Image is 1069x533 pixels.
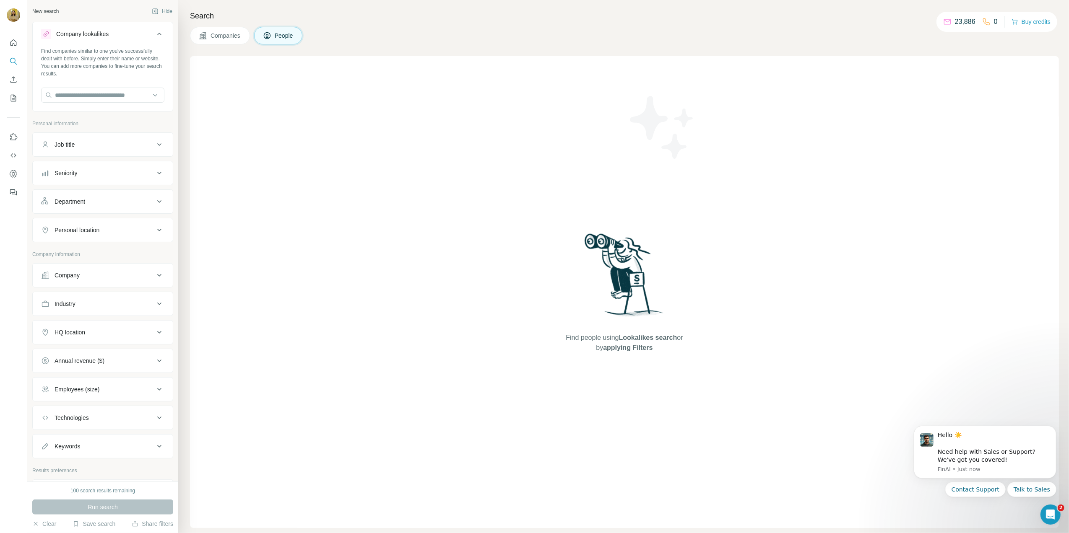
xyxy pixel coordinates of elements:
div: Industry [55,300,75,308]
button: Hide [146,5,178,18]
span: applying Filters [603,344,653,351]
p: 23,886 [955,17,975,27]
div: Keywords [55,442,80,450]
button: Personal location [33,220,173,240]
p: Results preferences [32,467,173,474]
p: Personal information [32,120,173,127]
div: Personal location [55,226,99,234]
img: Surfe Illustration - Stars [624,90,700,165]
button: Share filters [132,520,173,528]
button: Job title [33,135,173,155]
iframe: Intercom notifications message [901,415,1069,529]
img: Surfe Illustration - Woman searching with binoculars [581,231,668,325]
button: HQ location [33,322,173,342]
p: Company information [32,251,173,258]
div: Company lookalikes [56,30,109,38]
p: 0 [994,17,998,27]
img: Avatar [7,8,20,22]
button: Company [33,265,173,285]
button: Department [33,191,173,212]
div: Find companies similar to one you've successfully dealt with before. Simply enter their name or w... [41,47,164,78]
button: Clear [32,520,56,528]
h4: Search [190,10,1059,22]
button: Quick start [7,35,20,50]
span: 2 [1058,505,1064,511]
div: HQ location [55,328,85,336]
div: Seniority [55,169,77,177]
span: Find people using or by [557,333,692,353]
span: People [275,31,294,40]
button: Buy credits [1012,16,1051,28]
button: Use Surfe API [7,148,20,163]
div: Annual revenue ($) [55,357,104,365]
button: Search [7,54,20,69]
span: Lookalikes search [619,334,677,341]
div: New search [32,8,59,15]
iframe: Intercom live chat [1040,505,1061,525]
span: Companies [211,31,241,40]
button: Enrich CSV [7,72,20,87]
button: Seniority [33,163,173,183]
button: Keywords [33,436,173,456]
button: Employees (size) [33,379,173,399]
button: Annual revenue ($) [33,351,173,371]
div: Employees (size) [55,385,99,393]
div: Technologies [55,414,89,422]
button: Technologies [33,408,173,428]
div: 100 search results remaining [70,487,135,494]
div: Company [55,271,80,279]
button: Industry [33,294,173,314]
button: Feedback [7,185,20,200]
div: Job title [55,140,75,149]
button: Save search [73,520,115,528]
button: Dashboard [7,166,20,181]
button: Use Surfe on LinkedIn [7,129,20,145]
div: Department [55,197,85,206]
button: Company lookalikes [33,24,173,47]
button: My lists [7,91,20,106]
